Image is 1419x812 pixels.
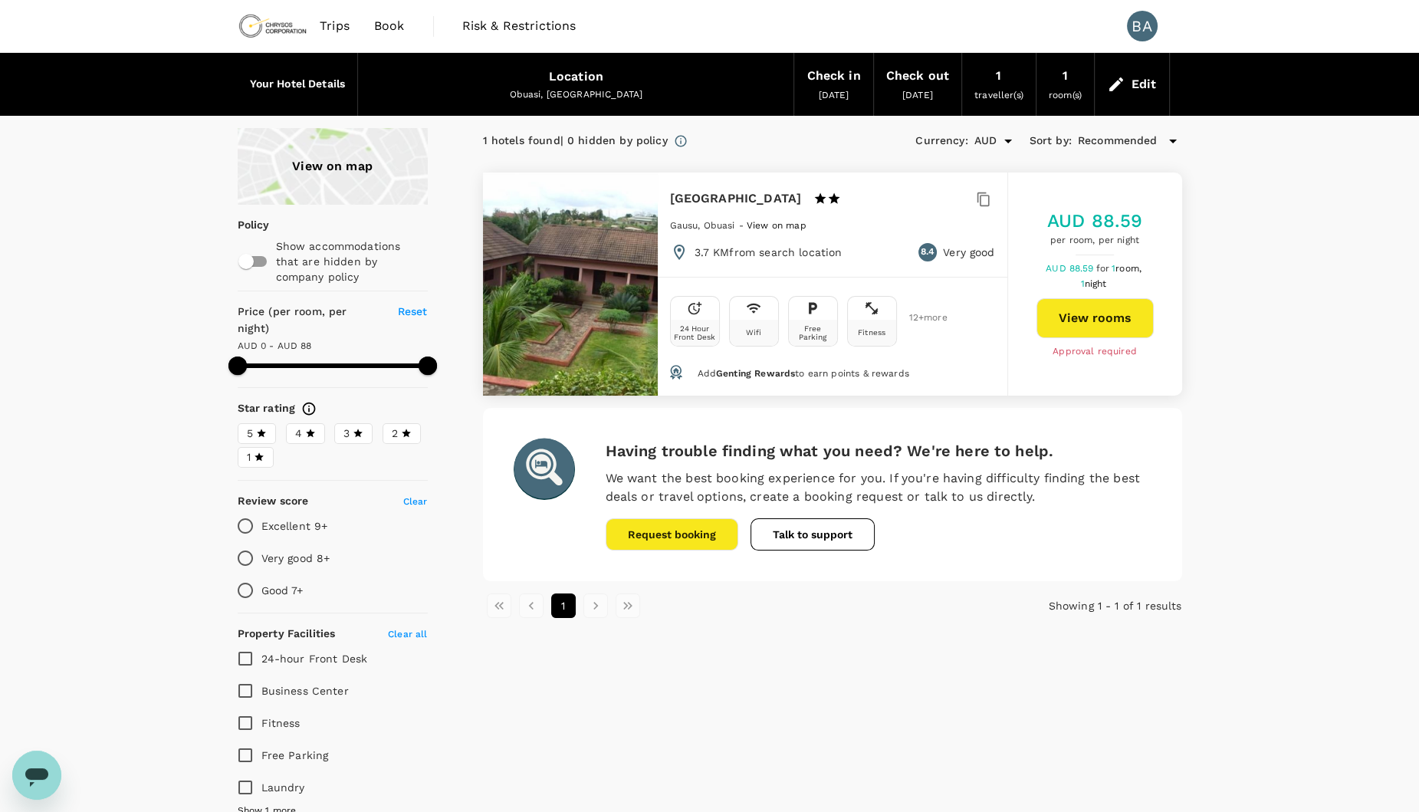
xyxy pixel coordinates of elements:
p: We want the best booking experience for you. If you're having difficulty finding the best deals o... [606,469,1151,506]
span: traveller(s) [974,90,1023,100]
p: Showing 1 - 1 of 1 results [948,598,1181,613]
div: Fitness [858,328,885,337]
img: Chrysos Corporation [238,9,308,43]
a: View on map [238,128,428,205]
span: 1 [1112,263,1144,274]
span: 5 [247,426,253,442]
button: Talk to support [751,518,875,551]
span: for [1096,263,1112,274]
span: Approval required [1053,344,1137,360]
span: 3 [343,426,350,442]
span: AUD 0 - AUD 88 [238,340,312,351]
span: AUD 88.59 [1046,263,1095,274]
span: - [739,220,747,231]
p: Very good [943,245,994,260]
div: Check out [886,65,949,87]
span: Add to earn points & rewards [697,368,908,379]
span: Genting Rewards [716,368,795,379]
button: View rooms [1036,298,1154,338]
h6: [GEOGRAPHIC_DATA] [670,188,802,209]
a: View on map [747,219,806,231]
button: page 1 [551,593,576,618]
nav: pagination navigation [483,593,949,618]
span: 2 [392,426,398,442]
div: Free Parking [792,324,834,341]
h6: Your Hotel Details [250,76,346,93]
h6: Star rating [238,400,296,417]
span: Risk & Restrictions [462,17,576,35]
svg: Star ratings are awarded to properties to represent the quality of services, facilities, and amen... [301,401,317,416]
span: Book [374,17,405,35]
span: Fitness [261,717,301,729]
p: Good 7+ [261,583,304,598]
h5: AUD 88.59 [1047,209,1142,233]
p: Excellent 9+ [261,518,328,534]
div: Location [549,66,603,87]
h6: Price (per room, per night) [238,304,380,337]
span: Clear [403,496,428,507]
div: 1 hotels found | 0 hidden by policy [483,133,668,150]
div: BA [1127,11,1158,41]
div: Obuasi, [GEOGRAPHIC_DATA] [370,87,781,103]
span: per room, per night [1047,233,1142,248]
span: View on map [747,220,806,231]
span: 8.4 [921,245,935,260]
p: Show accommodations that are hidden by company policy [276,238,426,284]
p: Very good 8+ [261,551,330,566]
h6: Sort by : [1030,133,1072,150]
iframe: Button to launch messaging window [12,751,61,800]
span: Gausu, Obuasi [670,220,735,231]
span: Trips [320,17,350,35]
span: 12 + more [909,313,932,323]
span: Reset [398,305,428,317]
div: 1 [1063,65,1068,87]
span: room, [1115,263,1141,274]
span: Recommended [1078,133,1158,150]
span: [DATE] [902,90,933,100]
p: Policy [238,217,248,232]
p: 3.7 KM from search location [695,245,843,260]
h6: Review score [238,493,309,510]
div: Wifi [746,328,762,337]
span: 24-hour Front Desk [261,653,368,665]
button: Request booking [606,518,738,551]
div: Edit [1132,74,1157,95]
span: Business Center [261,685,349,697]
div: 24 Hour Front Desk [674,324,716,341]
span: 1 [247,449,251,465]
span: 1 [1081,278,1109,289]
button: Open [997,130,1019,152]
span: Clear all [388,629,427,639]
div: 1 [996,65,1001,87]
h6: Property Facilities [238,626,336,643]
span: Free Parking [261,749,329,761]
span: [DATE] [819,90,849,100]
span: room(s) [1049,90,1082,100]
span: 4 [295,426,302,442]
div: Check in [806,65,860,87]
span: Laundry [261,781,305,794]
h6: Currency : [915,133,967,150]
h6: Having trouble finding what you need? We're here to help. [606,439,1151,463]
span: night [1085,278,1107,289]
